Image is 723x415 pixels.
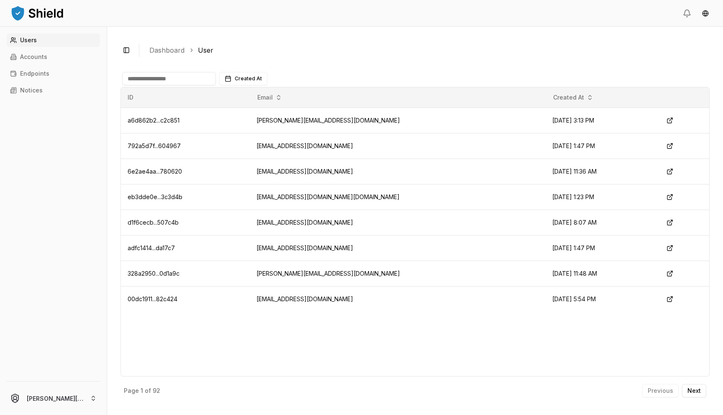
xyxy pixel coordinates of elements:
span: [DATE] 1:47 PM [552,142,595,149]
button: Email [254,91,285,104]
span: 792a5d7f...604967 [128,142,181,149]
p: Next [687,388,701,394]
span: eb3dde0e...3c3d4b [128,193,182,200]
span: [DATE] 1:47 PM [552,244,595,251]
span: [DATE] 11:36 AM [552,168,597,175]
p: of [145,388,151,394]
span: [DATE] 11:48 AM [552,270,597,277]
a: Notices [7,84,100,97]
td: [EMAIL_ADDRESS][DOMAIN_NAME] [250,210,546,235]
span: d1f6cecb...507c4b [128,219,179,226]
span: adfc1414...da17c7 [128,244,175,251]
button: Created At [219,72,267,85]
p: Accounts [20,54,47,60]
span: 6e2ae4aa...780620 [128,168,182,175]
span: 328a2950...0d1a9c [128,270,179,277]
a: Dashboard [149,45,185,55]
a: User [198,45,213,55]
p: Page [124,388,139,394]
th: ID [121,87,250,108]
p: [PERSON_NAME][EMAIL_ADDRESS][DOMAIN_NAME] [27,394,83,403]
td: [EMAIL_ADDRESS][DOMAIN_NAME] [250,286,546,312]
span: [DATE] 3:13 PM [552,117,594,124]
a: Users [7,33,100,47]
span: a6d862b2...c2c851 [128,117,179,124]
span: 00dc1911...82c424 [128,295,177,302]
td: [EMAIL_ADDRESS][DOMAIN_NAME] [250,133,546,159]
td: [PERSON_NAME][EMAIL_ADDRESS][DOMAIN_NAME] [250,261,546,286]
p: Notices [20,87,43,93]
span: [DATE] 1:23 PM [552,193,594,200]
span: [DATE] 8:07 AM [552,219,597,226]
button: Next [682,384,706,397]
button: [PERSON_NAME][EMAIL_ADDRESS][DOMAIN_NAME] [3,385,103,412]
span: [DATE] 5:54 PM [552,295,596,302]
span: Created At [235,75,262,82]
p: 1 [141,388,143,394]
a: Accounts [7,50,100,64]
p: Endpoints [20,71,49,77]
p: Users [20,37,37,43]
td: [EMAIL_ADDRESS][DOMAIN_NAME][DOMAIN_NAME] [250,184,546,210]
td: [EMAIL_ADDRESS][DOMAIN_NAME] [250,235,546,261]
button: Created At [550,91,597,104]
td: [EMAIL_ADDRESS][DOMAIN_NAME] [250,159,546,184]
p: 92 [153,388,160,394]
nav: breadcrumb [149,45,703,55]
a: Endpoints [7,67,100,80]
img: ShieldPay Logo [10,5,64,21]
td: [PERSON_NAME][EMAIL_ADDRESS][DOMAIN_NAME] [250,108,546,133]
